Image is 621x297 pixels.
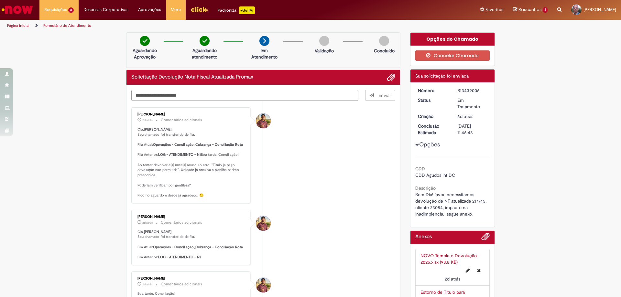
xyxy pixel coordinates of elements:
b: CDD [415,166,425,172]
div: Vitor Jeremias Da Silva [256,278,271,292]
img: click_logo_yellow_360x200.png [191,5,208,14]
span: CDD Agudos Int DC [415,172,455,178]
span: Favoritos [485,6,503,13]
small: Comentários adicionais [161,220,202,225]
time: 25/08/2025 15:36:50 [142,282,153,286]
div: Padroniza [218,6,255,14]
span: 2d atrás [142,282,153,286]
p: Aguardando atendimento [189,47,220,60]
span: More [171,6,181,13]
b: Operações - Conciliação_Cobrança - Conciliação Rota [153,245,243,249]
time: 25/08/2025 15:36:51 [142,118,153,122]
p: Olá, , Seu chamado foi transferido de fila. Fila Atual: Fila Anterior: Boa tarde, Conciliação! Ao... [137,127,245,198]
img: img-circle-grey.png [379,36,389,46]
b: Descrição [415,185,436,191]
span: Despesas Corporativas [83,6,128,13]
dt: Conclusão Estimada [413,123,453,136]
div: Vitor Jeremias Da Silva [256,216,271,231]
div: 22/08/2025 10:22:41 [457,113,487,120]
button: Editar nome de arquivo NOVO Template Devolução 2025.xlsx [462,265,474,276]
span: Bom Dia! favor, necessitamos devolução de NF atualizada 217745, cliente 23084, impacto na inadimp... [415,192,488,217]
span: 2d atrás [142,221,153,225]
b: LOG - ATENDIMENTO - N1 [158,152,201,157]
div: [PERSON_NAME] [137,277,245,281]
a: Página inicial [7,23,29,28]
span: Sua solicitação foi enviada [415,73,469,79]
span: Requisições [44,6,67,13]
b: Operações - Conciliação_Cobrança - Conciliação Rota [153,142,243,147]
small: Comentários adicionais [161,281,202,287]
span: 1 [543,7,548,13]
span: 2d atrás [142,118,153,122]
p: Validação [315,48,334,54]
p: Aguardando Aprovação [129,47,160,60]
b: LOG - ATENDIMENTO - N1 [158,255,201,260]
ul: Trilhas de página [5,20,409,32]
textarea: Digite sua mensagem aqui... [131,90,358,101]
div: Vitor Jeremias Da Silva [256,113,271,128]
p: Olá, , Seu chamado foi transferido de fila. Fila Atual: Fila Anterior: [137,229,245,260]
a: NOVO Template Devolução 2025.xlsx (93.8 KB) [420,253,477,265]
img: check-circle-green.png [200,36,210,46]
dt: Criação [413,113,453,120]
a: Formulário de Atendimento [43,23,91,28]
p: +GenAi [239,6,255,14]
div: [DATE] 11:46:43 [457,123,487,136]
span: Rascunhos [518,6,542,13]
span: 3 [68,7,74,13]
h2: Solicitação Devolução Nota Fiscal Atualizada Promax Histórico de tíquete [131,74,253,80]
time: 25/08/2025 15:36:51 [142,221,153,225]
span: Aprovações [138,6,161,13]
button: Excluir NOVO Template Devolução 2025.xlsx [473,265,485,276]
img: arrow-next.png [259,36,269,46]
img: ServiceNow [1,3,34,16]
b: [PERSON_NAME] [144,229,171,234]
a: Rascunhos [513,7,548,13]
span: 6d atrás [457,113,473,119]
button: Adicionar anexos [481,232,490,244]
small: Comentários adicionais [161,117,202,123]
div: R13439006 [457,87,487,94]
img: img-circle-grey.png [319,36,329,46]
div: Em Tratamento [457,97,487,110]
p: Em Atendimento [249,47,280,60]
h2: Anexos [415,234,432,240]
img: check-circle-green.png [140,36,150,46]
dt: Status [413,97,453,103]
div: [PERSON_NAME] [137,112,245,116]
div: [PERSON_NAME] [137,215,245,219]
button: Cancelar Chamado [415,50,490,61]
time: 25/08/2025 15:17:47 [445,276,460,282]
b: [PERSON_NAME] [144,127,171,132]
div: Opções do Chamado [410,33,495,46]
time: 22/08/2025 10:22:41 [457,113,473,119]
span: 2d atrás [445,276,460,282]
span: [PERSON_NAME] [583,7,616,12]
dt: Número [413,87,453,94]
button: Adicionar anexos [387,73,395,81]
p: Concluído [374,48,395,54]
